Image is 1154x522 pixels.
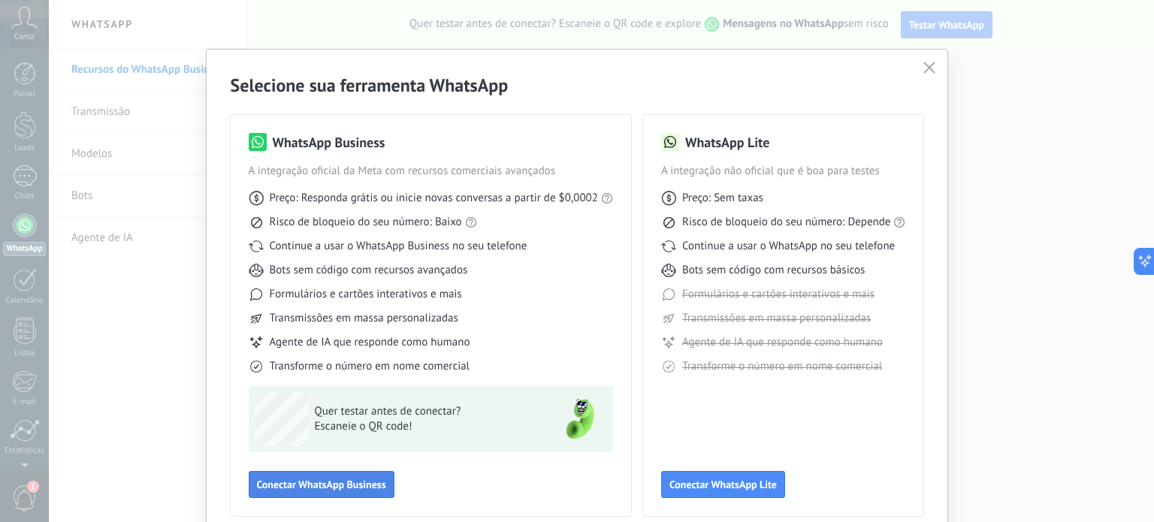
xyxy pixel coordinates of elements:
span: Agente de IA que responde como humano [270,335,470,350]
span: Transmissões em massa personalizadas [682,311,871,326]
span: Bots sem código com recursos básicos [682,263,865,278]
span: Continue a usar o WhatsApp no seu telefone [682,239,895,254]
span: Preço: Sem taxas [682,191,763,206]
span: Conectar WhatsApp Business [257,479,386,490]
button: Conectar WhatsApp Lite [661,471,785,498]
span: Transmissões em massa personalizadas [270,311,458,326]
h3: WhatsApp Business [273,133,385,152]
span: Formulários e cartões interativos e mais [682,287,875,302]
span: Bots sem código com recursos avançados [270,263,468,278]
span: Quer testar antes de conectar? [315,404,534,419]
span: Risco de bloqueio do seu número: Baixo [270,215,462,230]
h3: WhatsApp Lite [685,133,769,152]
span: Transforme o número em nome comercial [270,359,470,374]
span: Escaneie o QR code! [315,419,534,434]
span: A integração oficial da Meta com recursos comerciais avançados [249,164,613,179]
span: Transforme o número em nome comercial [682,359,882,374]
h2: Selecione sua ferramenta WhatsApp [231,74,924,97]
span: A integração não oficial que é boa para testes [661,164,906,179]
img: green-phone.png [553,392,607,446]
span: Conectar WhatsApp Lite [669,479,777,490]
span: Continue a usar o WhatsApp Business no seu telefone [270,239,527,254]
span: Formulários e cartões interativos e mais [270,287,462,302]
button: Conectar WhatsApp Business [249,471,394,498]
span: Agente de IA que responde como humano [682,335,883,350]
span: Preço: Responda grátis ou inicie novas conversas a partir de $0,0002 [270,191,598,206]
span: Risco de bloqueio do seu número: Depende [682,215,891,230]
